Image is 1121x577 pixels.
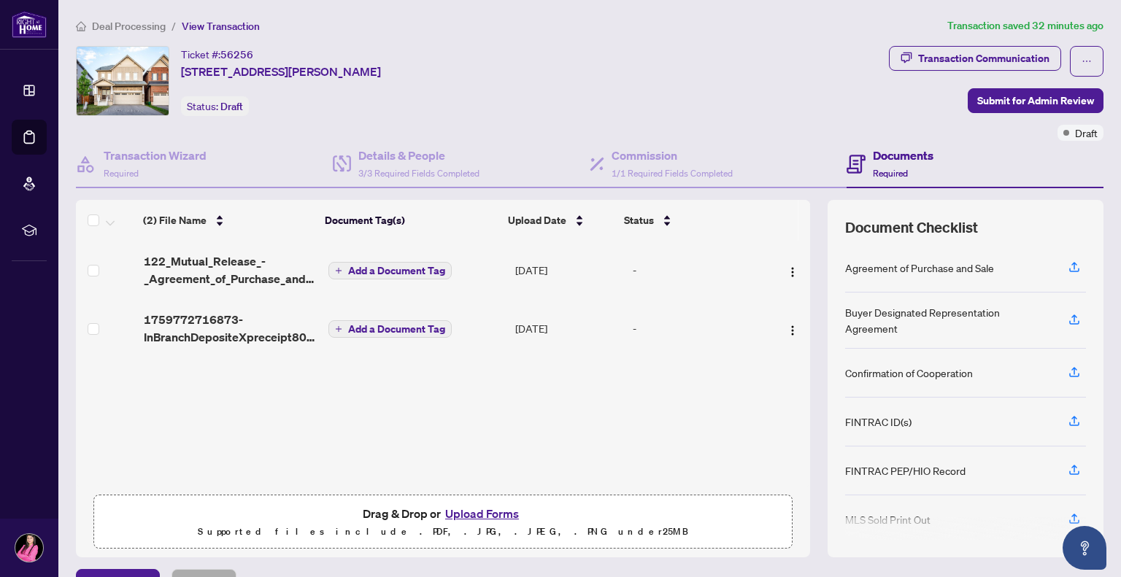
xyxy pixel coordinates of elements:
[172,18,176,34] li: /
[977,89,1094,112] span: Submit for Admin Review
[348,266,445,276] span: Add a Document Tag
[348,324,445,334] span: Add a Document Tag
[889,46,1061,71] button: Transaction Communication
[181,96,249,116] div: Status:
[319,200,502,241] th: Document Tag(s)
[182,20,260,33] span: View Transaction
[633,262,764,278] div: -
[358,147,479,164] h4: Details & People
[1075,125,1098,141] span: Draft
[502,200,618,241] th: Upload Date
[328,320,452,338] button: Add a Document Tag
[845,217,978,238] span: Document Checklist
[873,168,908,179] span: Required
[845,365,973,381] div: Confirmation of Cooperation
[618,200,759,241] th: Status
[92,20,166,33] span: Deal Processing
[12,11,47,38] img: logo
[103,523,783,541] p: Supported files include .PDF, .JPG, .JPEG, .PNG under 25 MB
[845,260,994,276] div: Agreement of Purchase and Sale
[335,325,342,333] span: plus
[845,304,1051,336] div: Buyer Designated Representation Agreement
[181,46,253,63] div: Ticket #:
[624,212,654,228] span: Status
[1063,526,1106,570] button: Open asap
[104,147,207,164] h4: Transaction Wizard
[328,262,452,279] button: Add a Document Tag
[947,18,1103,34] article: Transaction saved 32 minutes ago
[781,258,804,282] button: Logo
[441,504,523,523] button: Upload Forms
[144,311,317,346] span: 1759772716873-InBranchDepositeXpreceipt8005OdellCr.pdf
[328,261,452,280] button: Add a Document Tag
[358,168,479,179] span: 3/3 Required Fields Completed
[15,534,43,562] img: Profile Icon
[76,21,86,31] span: home
[335,267,342,274] span: plus
[845,511,931,527] div: MLS Sold Print Out
[873,147,933,164] h4: Documents
[787,325,798,336] img: Logo
[94,495,792,549] span: Drag & Drop orUpload FormsSupported files include .PDF, .JPG, .JPEG, .PNG under25MB
[612,168,733,179] span: 1/1 Required Fields Completed
[144,252,317,287] span: 122_Mutual_Release_-_Agreement_of_Purchase_and_Sale_-_OREA.pdf
[633,320,764,336] div: -
[612,147,733,164] h4: Commission
[328,320,452,338] button: Add a Document Tag
[509,299,627,357] td: [DATE]
[845,414,912,430] div: FINTRAC ID(s)
[143,212,207,228] span: (2) File Name
[787,266,798,278] img: Logo
[77,47,169,115] img: IMG-X12361399_1.jpg
[1082,56,1092,66] span: ellipsis
[508,212,566,228] span: Upload Date
[845,462,966,479] div: FINTRAC PEP/HIO Record
[220,48,253,61] span: 56256
[181,63,381,80] span: [STREET_ADDRESS][PERSON_NAME]
[363,504,523,523] span: Drag & Drop or
[220,100,243,113] span: Draft
[781,317,804,340] button: Logo
[968,88,1103,113] button: Submit for Admin Review
[509,241,627,299] td: [DATE]
[918,47,1049,70] div: Transaction Communication
[137,200,319,241] th: (2) File Name
[104,168,139,179] span: Required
